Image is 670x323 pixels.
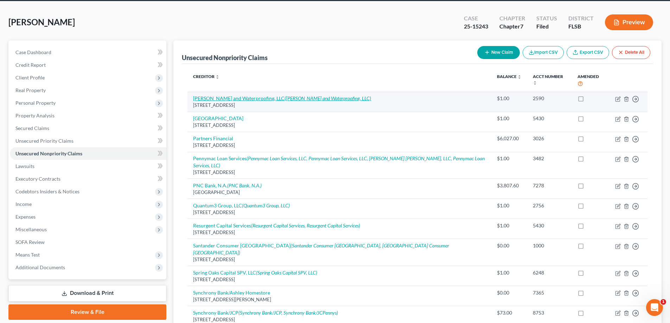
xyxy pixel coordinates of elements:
a: Creditor unfold_more [193,74,219,79]
span: Lawsuits [15,163,34,169]
span: Secured Claims [15,125,49,131]
span: SOFA Review [15,239,45,245]
div: [STREET_ADDRESS] [193,316,485,323]
span: Client Profile [15,75,45,80]
div: [STREET_ADDRESS] [193,276,485,283]
a: Acct Number unfold_more [533,74,563,85]
a: Santander Consumer [GEOGRAPHIC_DATA](Santander Consumer [GEOGRAPHIC_DATA], [GEOGRAPHIC_DATA] Cons... [193,243,449,256]
div: [STREET_ADDRESS] [193,209,485,216]
div: 5430 [533,222,566,229]
a: Download & Print [8,285,166,302]
div: $3,807.60 [497,182,522,189]
a: Quantum3 Group, LLC(Quantum3 Group, LLC) [193,202,290,208]
div: 7278 [533,182,566,189]
div: $6,027.00 [497,135,522,142]
i: (Pennymac Loan Services, LLC, Pennymac Loan Services, LLC, [PERSON_NAME] [PERSON_NAME], LLC, Penn... [193,155,485,168]
div: 8753 [533,309,566,316]
span: Codebtors Insiders & Notices [15,188,79,194]
div: Chapter [499,22,525,31]
button: New Claim [477,46,520,59]
a: Case Dashboard [10,46,166,59]
a: PNC Bank, N.A.(PNC Bank, N.A.) [193,182,262,188]
i: ([PERSON_NAME] and Waterproofing, LLC) [285,95,371,101]
div: [STREET_ADDRESS] [193,256,485,263]
div: $1.00 [497,115,522,122]
a: Synchrony Bank/JCP(Synchrony Bank/JCP, Synchrony Bank/JCPennys) [193,310,338,316]
i: (Synchrony Bank/JCP, Synchrony Bank/JCPennys) [238,310,338,316]
div: 2590 [533,95,566,102]
i: unfold_more [215,75,219,79]
i: (Santander Consumer [GEOGRAPHIC_DATA], [GEOGRAPHIC_DATA] Consumer [GEOGRAPHIC_DATA]) [193,243,449,256]
i: (Quantum3 Group, LLC) [242,202,290,208]
div: [STREET_ADDRESS] [193,229,485,236]
div: $1.00 [497,269,522,276]
div: 1000 [533,242,566,249]
div: [STREET_ADDRESS] [193,122,485,129]
span: Means Test [15,252,40,258]
span: Additional Documents [15,264,65,270]
span: Miscellaneous [15,226,47,232]
div: $1.00 [497,222,522,229]
a: Synchrony Bank/Ashley Homestore [193,290,270,296]
div: Status [536,14,557,22]
div: [STREET_ADDRESS] [193,142,485,149]
div: [STREET_ADDRESS] [193,169,485,176]
div: 6248 [533,269,566,276]
a: Review & File [8,304,166,320]
div: Filed [536,22,557,31]
a: Partners Financial [193,135,233,141]
div: Unsecured Nonpriority Claims [182,53,268,62]
span: Unsecured Nonpriority Claims [15,150,82,156]
button: Import CSV [523,46,564,59]
a: Pennymac Loan Services(Pennymac Loan Services, LLC, Pennymac Loan Services, LLC, [PERSON_NAME] [P... [193,155,485,168]
span: [PERSON_NAME] [8,17,75,27]
div: 7365 [533,289,566,296]
button: Delete All [612,46,650,59]
div: Case [464,14,488,22]
a: Unsecured Priority Claims [10,135,166,147]
div: FLSB [568,22,594,31]
button: Preview [605,14,653,30]
i: unfold_more [533,81,537,85]
div: 3482 [533,155,566,162]
i: unfold_more [517,75,522,79]
span: Real Property [15,87,46,93]
div: Chapter [499,14,525,22]
div: $1.00 [497,202,522,209]
div: [STREET_ADDRESS] [193,102,485,109]
a: Property Analysis [10,109,166,122]
span: Unsecured Priority Claims [15,138,74,144]
a: Credit Report [10,59,166,71]
span: Executory Contracts [15,176,60,182]
div: $0.00 [497,242,522,249]
a: Secured Claims [10,122,166,135]
a: Executory Contracts [10,173,166,185]
a: Unsecured Nonpriority Claims [10,147,166,160]
iframe: Intercom live chat [646,299,663,316]
span: Income [15,201,32,207]
span: Expenses [15,214,36,220]
a: [GEOGRAPHIC_DATA] [193,115,243,121]
div: [STREET_ADDRESS][PERSON_NAME] [193,296,485,303]
div: $0.00 [497,289,522,296]
i: (Spring Oaks Capital SPV, LLC) [256,270,317,276]
div: $1.00 [497,95,522,102]
a: Lawsuits [10,160,166,173]
div: District [568,14,594,22]
div: $1.00 [497,155,522,162]
a: Resurgent Capital Services(Resurgent Capital Services, Resurgent Capital Services) [193,222,360,228]
div: 25-15243 [464,22,488,31]
a: Spring Oaks Capital SPV, LLC(Spring Oaks Capital SPV, LLC) [193,270,317,276]
div: $73.00 [497,309,522,316]
th: Amended [572,70,610,92]
div: 3026 [533,135,566,142]
div: 2756 [533,202,566,209]
a: SOFA Review [10,236,166,248]
span: Personal Property [15,100,56,106]
div: 5430 [533,115,566,122]
a: Export CSV [567,46,609,59]
span: 1 [661,299,666,305]
span: Case Dashboard [15,49,51,55]
span: 7 [520,23,523,30]
i: (Resurgent Capital Services, Resurgent Capital Services) [251,222,360,228]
